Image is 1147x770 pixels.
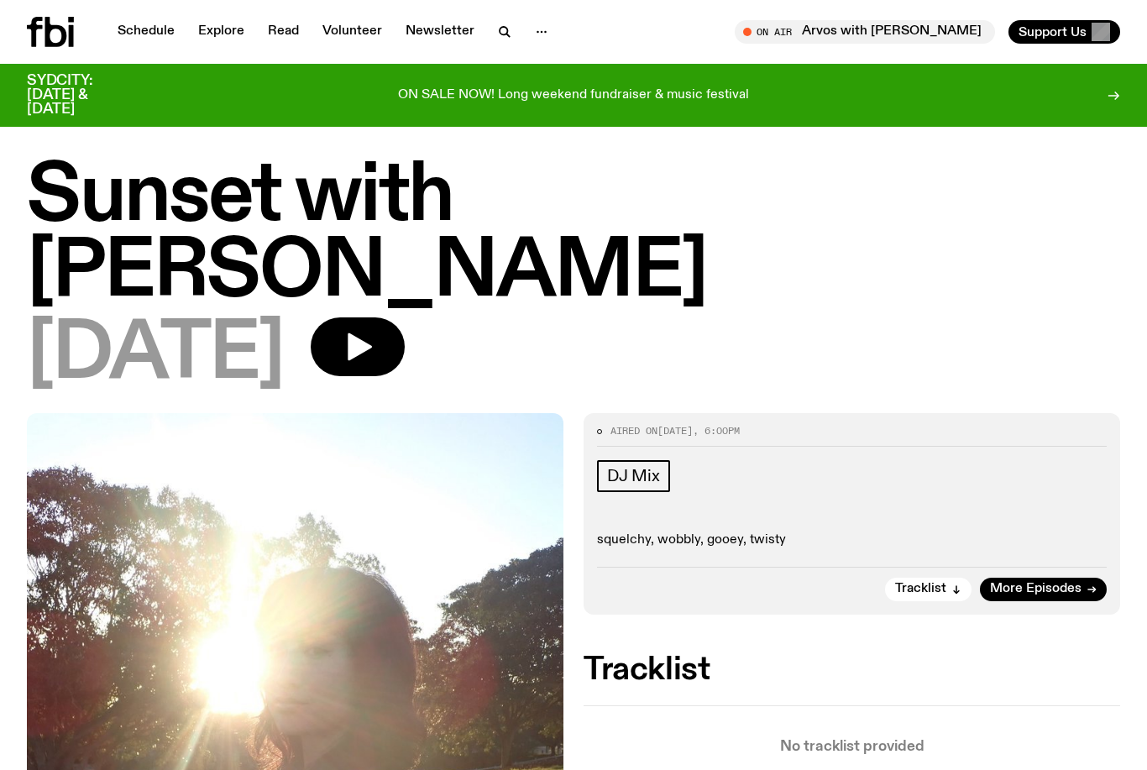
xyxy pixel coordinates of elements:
[107,20,185,44] a: Schedule
[312,20,392,44] a: Volunteer
[610,424,657,437] span: Aired on
[27,160,1120,311] h1: Sunset with [PERSON_NAME]
[398,88,749,103] p: ON SALE NOW! Long weekend fundraiser & music festival
[597,460,670,492] a: DJ Mix
[597,532,1107,548] p: squelchy, wobbly, gooey, twisty
[1019,24,1087,39] span: Support Us
[1008,20,1120,44] button: Support Us
[27,317,284,393] span: [DATE]
[657,424,693,437] span: [DATE]
[980,578,1107,601] a: More Episodes
[395,20,484,44] a: Newsletter
[693,424,740,437] span: , 6:00pm
[27,74,134,117] h3: SYDCITY: [DATE] & [DATE]
[258,20,309,44] a: Read
[990,583,1082,595] span: More Episodes
[607,467,660,485] span: DJ Mix
[188,20,254,44] a: Explore
[735,20,995,44] button: On AirArvos with [PERSON_NAME]
[895,583,946,595] span: Tracklist
[584,655,1120,685] h2: Tracklist
[885,578,972,601] button: Tracklist
[584,740,1120,754] p: No tracklist provided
